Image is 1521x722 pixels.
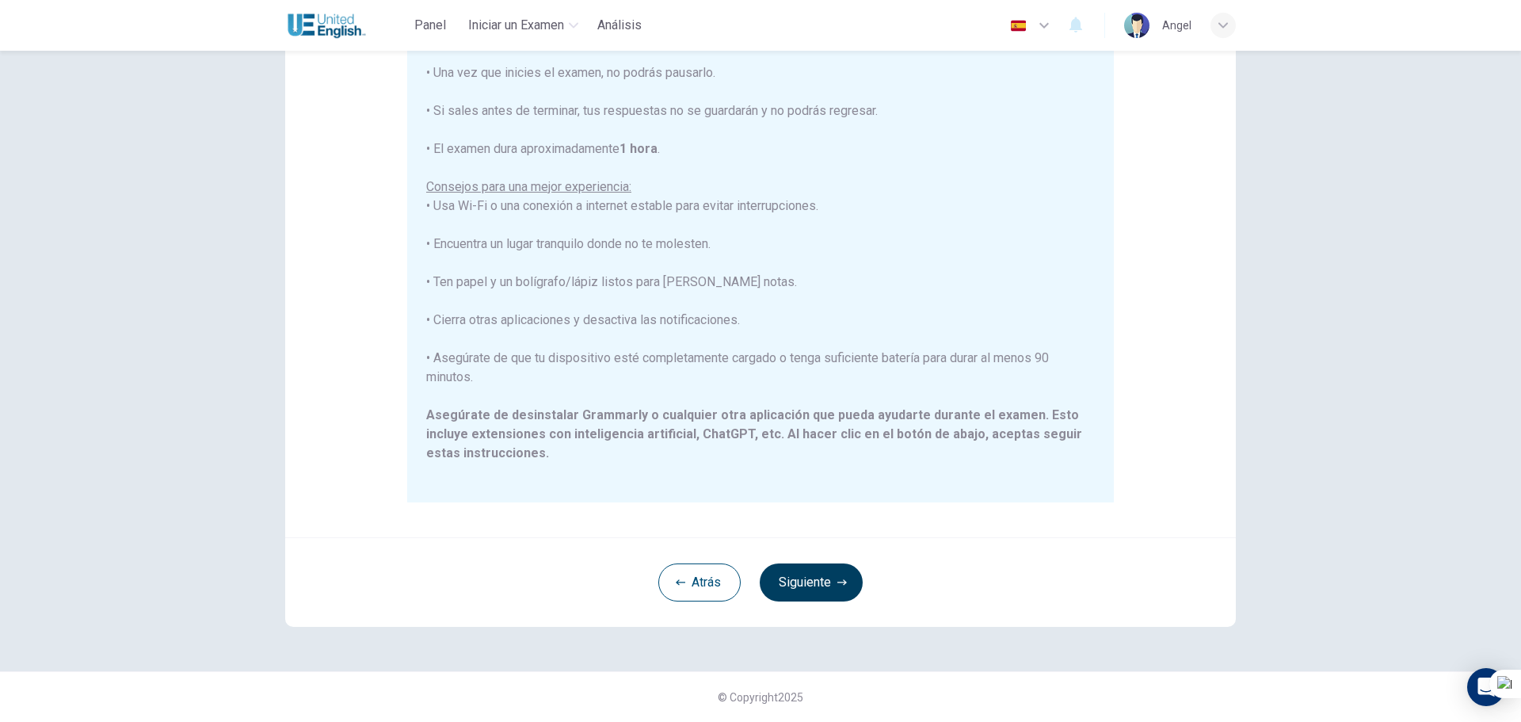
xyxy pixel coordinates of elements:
[591,11,648,40] button: Análisis
[597,16,642,35] span: Análisis
[285,10,405,41] a: United English logo
[414,16,446,35] span: Panel
[426,179,631,194] u: Consejos para una mejor experiencia:
[718,691,803,704] span: © Copyright 2025
[462,11,585,40] button: Iniciar un Examen
[285,10,368,41] img: United English logo
[468,16,564,35] span: Iniciar un Examen
[426,407,1079,441] b: Asegúrate de desinstalar Grammarly o cualquier otra aplicación que pueda ayudarte durante el exam...
[1162,16,1191,35] div: Angel
[426,482,1095,501] h2: ¡Buena suerte!
[405,11,456,40] button: Panel
[1008,20,1028,32] img: es
[658,563,741,602] button: Atrás
[619,141,658,156] b: 1 hora
[1467,668,1505,706] div: Open Intercom Messenger
[1124,13,1149,38] img: Profile picture
[760,563,863,602] button: Siguiente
